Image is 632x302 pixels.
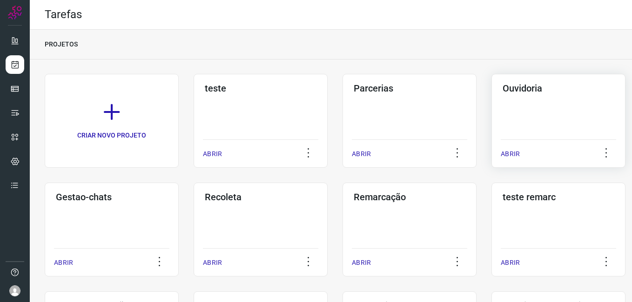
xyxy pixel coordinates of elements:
h3: teste [205,83,316,94]
h2: Tarefas [45,8,82,21]
p: ABRIR [352,149,371,159]
p: ABRIR [501,258,520,268]
p: CRIAR NOVO PROJETO [77,131,146,140]
h3: Ouvidoria [503,83,614,94]
h3: Recoleta [205,191,316,203]
h3: Parcerias [354,83,465,94]
p: ABRIR [203,149,222,159]
p: PROJETOS [45,39,78,49]
p: ABRIR [54,258,73,268]
img: Logo [8,6,22,20]
p: ABRIR [501,149,520,159]
p: ABRIR [203,258,222,268]
h3: teste remarc [503,191,614,203]
p: ABRIR [352,258,371,268]
img: avatar-user-boy.jpg [9,285,20,296]
h3: Gestao-chats [56,191,168,203]
h3: Remarcação [354,191,465,203]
